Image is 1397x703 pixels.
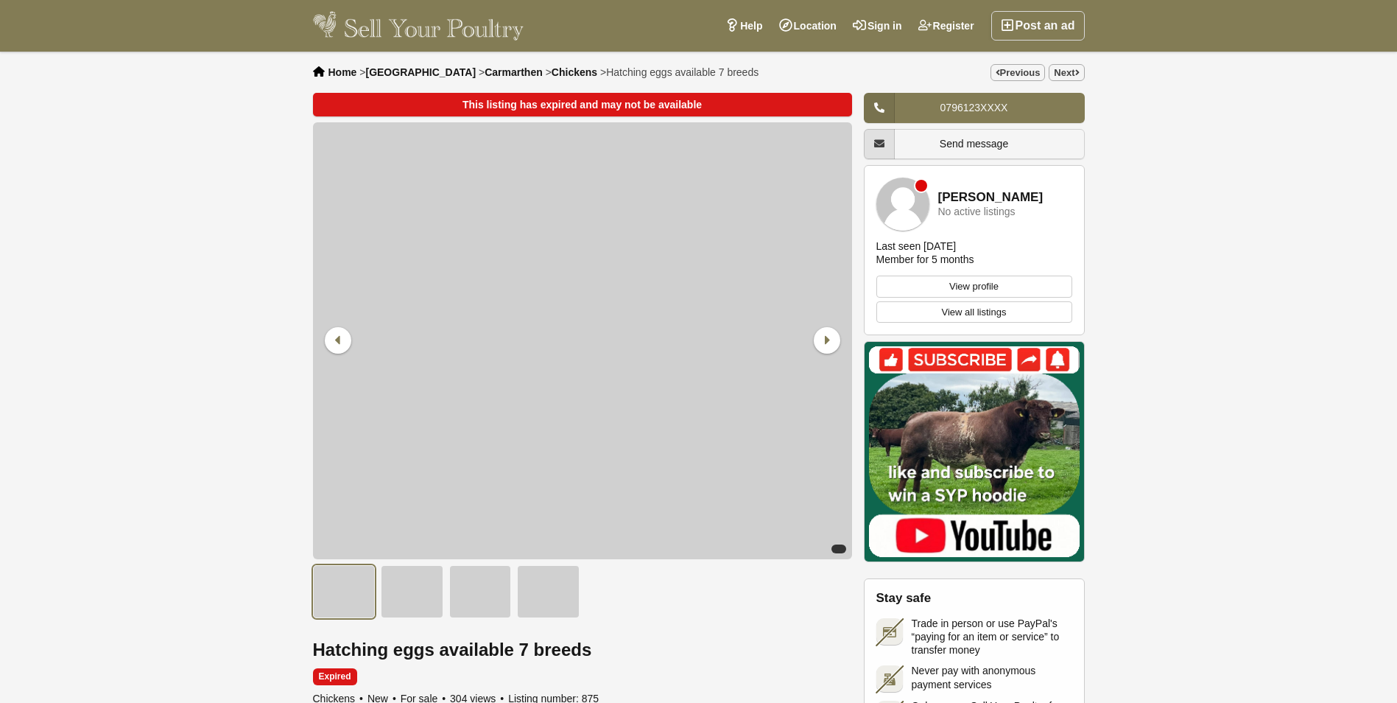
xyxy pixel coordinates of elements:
[517,565,580,618] img: Hatching eggs available 7 breeds - 4
[313,122,852,559] img: Hatching eggs available 7 breeds - 1/4
[845,11,910,41] a: Sign in
[876,253,974,266] div: Member for 5 months
[328,66,357,78] a: Home
[449,565,512,618] img: Hatching eggs available 7 breeds - 3
[876,239,957,253] div: Last seen [DATE]
[940,138,1008,150] span: Send message
[313,668,357,685] span: Expired
[876,301,1072,323] a: View all listings
[938,191,1044,205] a: [PERSON_NAME]
[864,129,1085,159] a: Send message
[1049,64,1084,81] a: Next
[546,66,597,78] li: >
[313,565,376,618] img: Hatching eggs available 7 breeds - 1
[717,11,770,41] a: Help
[938,206,1016,217] div: No active listings
[876,178,929,231] img: Chloe Walt
[876,591,1072,606] h2: Stay safe
[359,66,476,78] li: >
[485,66,543,78] a: Carmarthen
[912,664,1072,690] span: Never pay with anonymous payment services
[313,93,852,116] div: This listing has expired and may not be available
[313,640,852,660] h1: Hatching eggs available 7 breeds
[479,66,543,78] li: >
[771,11,845,41] a: Location
[912,617,1072,657] span: Trade in person or use PayPal's “paying for an item or service” to transfer money
[990,64,1046,81] a: Previous
[991,11,1085,41] a: Post an ad
[876,276,1072,298] a: View profile
[940,102,1008,113] span: 0796123XXXX
[606,66,759,78] span: Hatching eggs available 7 breeds
[864,93,1085,123] a: 0796123XXXX
[381,565,443,618] img: Hatching eggs available 7 breeds - 2
[915,180,927,192] div: Member is offline
[600,66,759,78] li: >
[313,11,524,41] img: Sell Your Poultry
[365,66,476,78] a: [GEOGRAPHIC_DATA]
[864,341,1085,562] img: Mat Atkinson Farming YouTube Channel
[910,11,982,41] a: Register
[552,66,597,78] a: Chickens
